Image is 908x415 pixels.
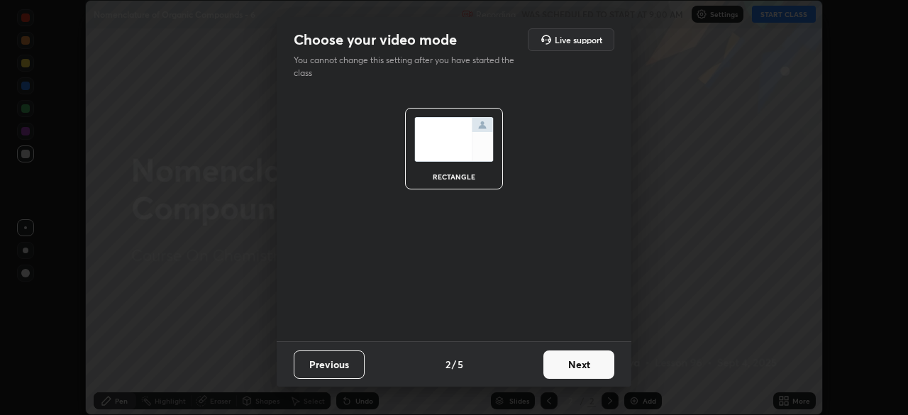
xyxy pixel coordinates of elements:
[555,35,602,44] h5: Live support
[452,357,456,372] h4: /
[294,31,457,49] h2: Choose your video mode
[294,350,365,379] button: Previous
[414,117,494,162] img: normalScreenIcon.ae25ed63.svg
[445,357,450,372] h4: 2
[543,350,614,379] button: Next
[458,357,463,372] h4: 5
[294,54,524,79] p: You cannot change this setting after you have started the class
[426,173,482,180] div: rectangle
